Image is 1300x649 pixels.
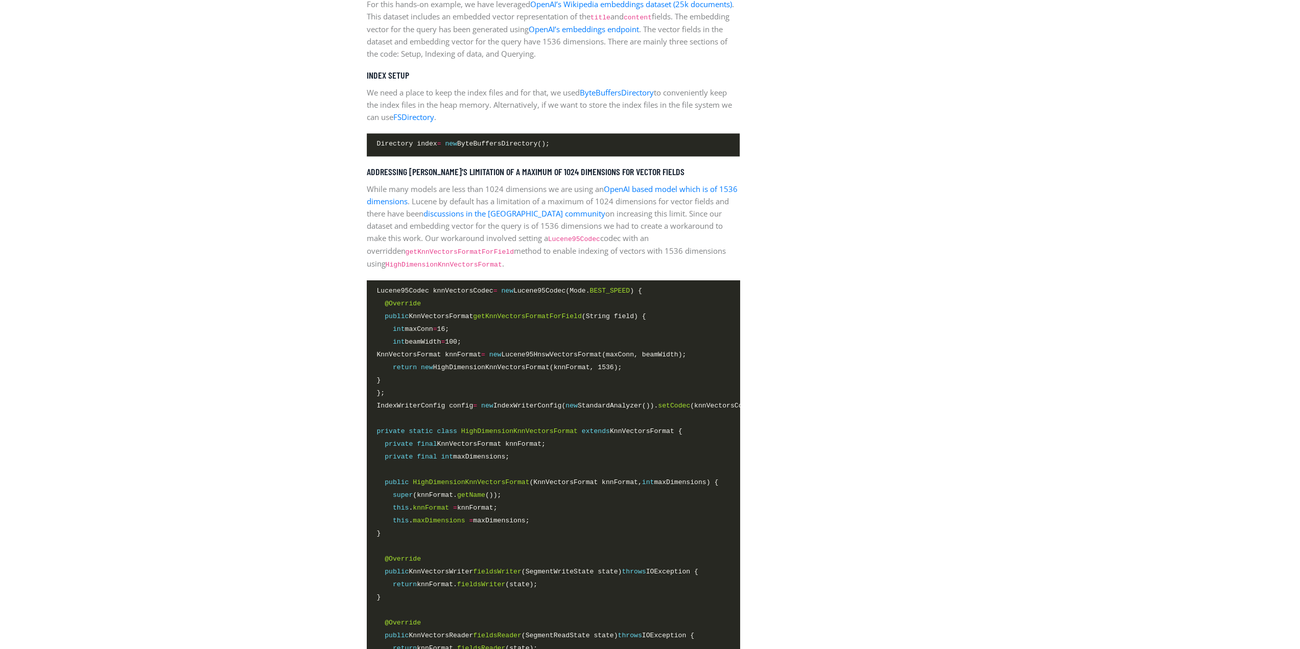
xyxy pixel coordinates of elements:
[377,362,622,373] span: HighDimensionKnnVectorsFormat(knnFormat, 1536);
[565,402,578,410] span: new
[409,427,433,435] span: static
[367,70,740,81] h5: Index Setup
[493,287,498,295] span: =
[377,336,461,347] span: beamWidth 100;
[461,427,578,435] span: HighDimensionKnnVectorsFormat
[386,261,502,269] code: HighDimensionKnnVectorsFormat
[385,478,409,486] span: public
[377,138,550,149] span: Directory index ByteBuffersDirectory();
[489,351,502,358] span: new
[385,555,421,563] span: @Override
[377,579,538,590] span: knnFormat. (state);
[377,427,405,435] span: private
[377,375,381,386] span: }
[377,502,498,513] span: . knnFormat;
[548,235,600,243] code: Lucene95Codec
[385,300,421,307] span: @Override
[590,14,610,21] code: title
[481,351,485,358] span: =
[421,364,433,371] span: new
[385,313,409,320] span: public
[377,451,510,462] span: maxDimensions;
[385,453,413,461] span: private
[377,515,530,526] span: . maxDimensions;
[377,388,385,398] span: };
[367,183,740,270] p: While many models are less than 1024 dimensions we are using an . Lucene by default has a limitat...
[589,287,630,295] span: BEST_SPEED
[423,208,605,219] a: discussions in the [GEOGRAPHIC_DATA] community
[393,581,417,588] span: return
[393,112,434,122] a: FSDirectory
[457,491,485,499] span: getName
[580,87,654,98] a: ByteBuffersDirectory
[377,566,698,577] span: KnnVectorsWriter (SegmentWriteState state) IOException {
[582,427,610,435] span: extends
[393,325,405,333] span: int
[437,427,457,435] span: class
[377,349,687,360] span: KnnVectorsFormat knnFormat Lucene95HnswVectorsFormat(maxConn, beamWidth);
[441,338,445,346] span: =
[457,581,505,588] span: fieldsWriter
[406,248,514,256] code: getKnnVectorsFormatForField
[437,140,441,148] span: =
[367,86,740,123] p: We need a place to keep the index files and for that, we used to conveniently keep the index file...
[377,439,546,449] span: KnnVectorsFormat knnFormat;
[658,402,690,410] span: setCodec
[473,402,477,410] span: =
[473,313,581,320] span: getKnnVectorsFormatForField
[413,478,529,486] span: HighDimensionKnnVectorsFormat
[393,364,417,371] span: return
[453,504,457,512] span: =
[417,440,437,448] span: final
[624,14,652,21] code: content
[377,630,695,641] span: KnnVectorsReader (SegmentReadState state) IOException {
[481,402,493,410] span: new
[469,517,473,524] span: =
[385,632,409,639] span: public
[417,453,437,461] span: final
[529,24,639,34] a: OpenAI’s embeddings endpoint
[377,490,502,500] span: (knnFormat. ());
[622,568,646,575] span: throws
[367,166,740,178] h5: Addressing [PERSON_NAME]’s limitation of a maximum of 1024 dimensions for vector fields
[377,528,381,539] span: }
[393,491,413,499] span: super
[393,338,405,346] span: int
[385,619,421,627] span: @Override
[441,453,453,461] span: int
[445,140,457,148] span: new
[377,400,763,411] span: IndexWriterConfig config IndexWriterConfig( StandardAnalyzer()). (knnVectorsCodec);
[473,568,521,575] span: fieldsWriter
[413,517,465,524] span: maxDimensions
[377,324,450,334] span: maxConn 16;
[393,504,409,512] span: this
[618,632,642,639] span: throws
[377,426,682,437] span: KnnVectorsFormat {
[367,184,738,206] a: OpenAI based model which is of 1536 dimensions
[377,285,642,296] span: Lucene95Codec knnVectorsCodec Lucene95Codec(Mode. ) {
[385,440,413,448] span: private
[473,632,521,639] span: fieldsReader
[393,517,409,524] span: this
[413,504,449,512] span: knnFormat
[642,478,654,486] span: int
[377,311,646,322] span: KnnVectorsFormat (String field) {
[377,592,381,603] span: }
[385,568,409,575] span: public
[501,287,513,295] span: new
[433,325,437,333] span: =
[377,477,719,488] span: (KnnVectorsFormat knnFormat, maxDimensions) {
